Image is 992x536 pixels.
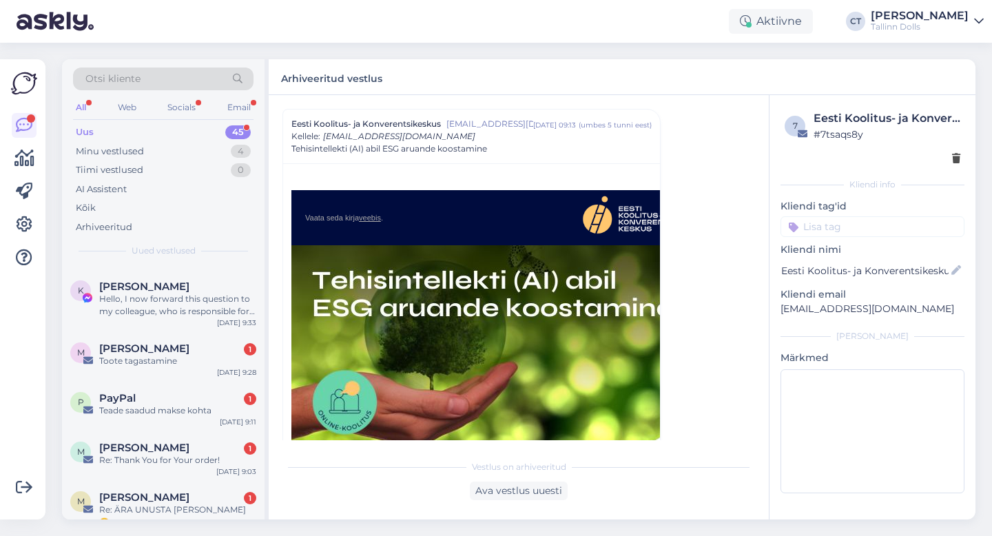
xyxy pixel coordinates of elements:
[76,183,127,196] div: AI Assistent
[729,9,813,34] div: Aktiivne
[871,10,984,32] a: [PERSON_NAME]Tallinn Dolls
[231,145,251,158] div: 4
[781,216,964,237] input: Lisa tag
[579,120,652,130] div: ( umbes 5 tunni eest )
[216,466,256,477] div: [DATE] 9:03
[305,190,571,245] td: Vaata seda kirja .
[291,143,487,155] span: Tehisintellekti (AI) abil ESG aruande koostamine
[291,245,705,452] img: Tehisintellekti (AI) abil ESG aruande koostamine
[99,355,256,367] div: Toote tagastamine
[99,454,256,466] div: Re: Thank You for Your order!
[231,163,251,177] div: 0
[99,404,256,417] div: Teade saadud makse kohta
[244,393,256,405] div: 1
[470,482,568,500] div: Ava vestlus uuesti
[281,68,382,86] label: Arhiveeritud vestlus
[781,351,964,365] p: Märkmed
[244,492,256,504] div: 1
[76,163,143,177] div: Tiimi vestlused
[781,178,964,191] div: Kliendi info
[78,285,84,296] span: K
[165,99,198,116] div: Socials
[99,342,189,355] span: Maire Kask
[217,318,256,328] div: [DATE] 9:33
[472,461,566,473] span: Vestlus on arhiveeritud
[244,343,256,355] div: 1
[359,214,381,222] a: veebis
[99,392,136,404] span: PayPal
[814,127,960,142] div: # 7tsaqs8y
[323,131,475,141] span: [EMAIL_ADDRESS][DOMAIN_NAME]
[793,121,798,131] span: 7
[85,72,141,86] span: Otsi kliente
[781,243,964,257] p: Kliendi nimi
[115,99,139,116] div: Web
[814,110,960,127] div: Eesti Koolitus- ja Konverentsikeskus
[76,145,144,158] div: Minu vestlused
[220,417,256,427] div: [DATE] 9:11
[78,397,84,407] span: P
[11,70,37,96] img: Askly Logo
[781,330,964,342] div: [PERSON_NAME]
[846,12,865,31] div: CT
[244,442,256,455] div: 1
[73,99,89,116] div: All
[291,118,441,130] span: Eesti Koolitus- ja Konverentsikeskus
[291,131,320,141] span: Kellele :
[871,21,969,32] div: Tallinn Dolls
[217,367,256,378] div: [DATE] 9:28
[76,125,94,139] div: Uus
[76,220,132,234] div: Arhiveeritud
[781,263,949,278] input: Lisa nimi
[76,201,96,215] div: Kõik
[99,293,256,318] div: Hello, I now forward this question to my colleague, who is responsible for this. The reply will b...
[225,99,254,116] div: Email
[781,199,964,214] p: Kliendi tag'id
[99,504,256,528] div: Re: ÄRA UNUSTA [PERSON_NAME] 😍
[533,120,576,130] div: [DATE] 09:13
[871,10,969,21] div: [PERSON_NAME]
[99,491,189,504] span: Mari-Liis Teras
[77,496,85,506] span: M
[99,442,189,454] span: margis pärn
[781,302,964,316] p: [EMAIL_ADDRESS][DOMAIN_NAME]
[225,125,251,139] div: 45
[77,446,85,457] span: m
[77,347,85,358] span: M
[781,287,964,302] p: Kliendi email
[99,280,189,293] span: Kadri Kalda
[446,118,533,130] span: [EMAIL_ADDRESS][DOMAIN_NAME]
[132,245,196,257] span: Uued vestlused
